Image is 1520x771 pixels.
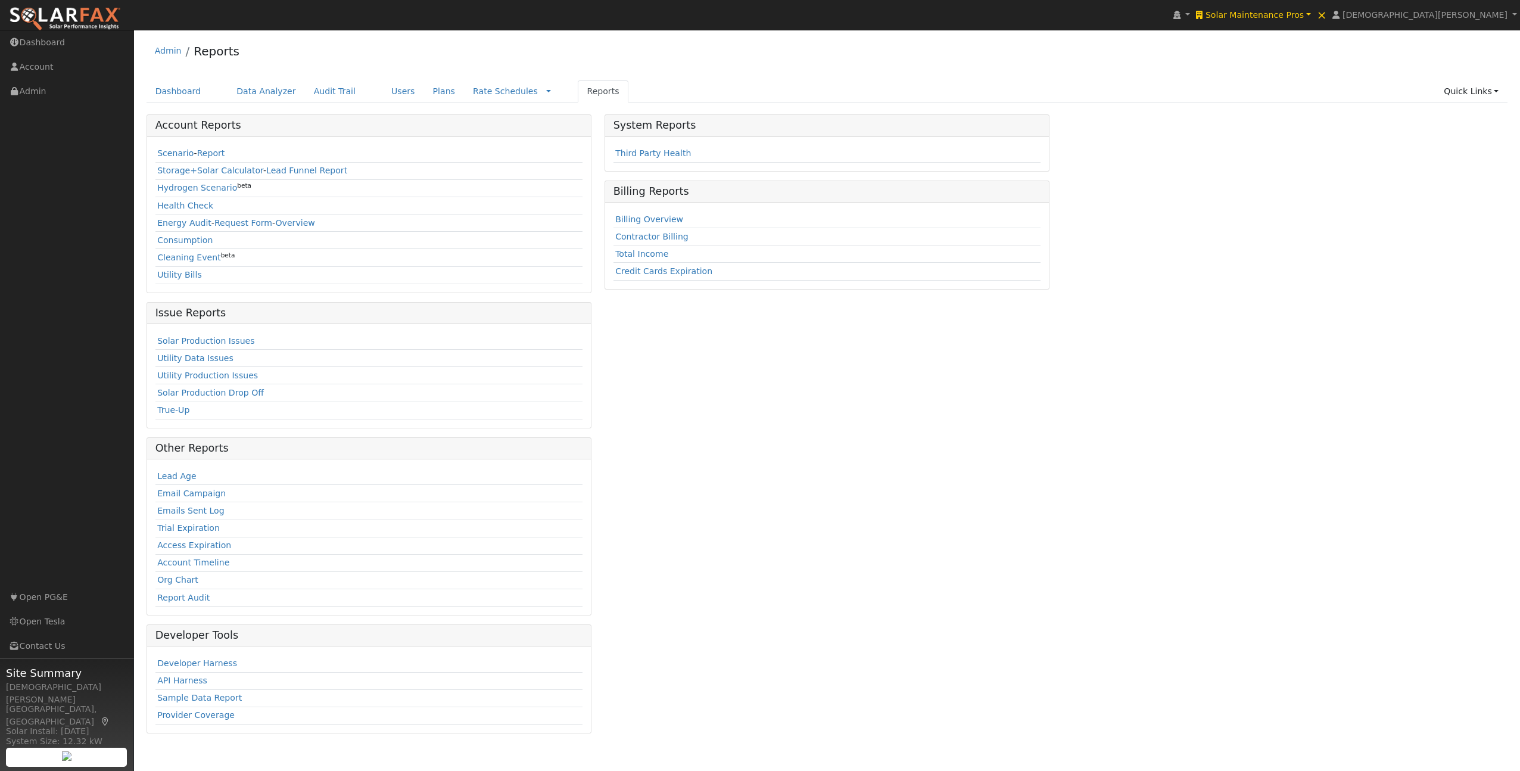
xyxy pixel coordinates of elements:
a: Emails Sent Log [157,506,225,515]
h5: System Reports [613,119,1041,132]
div: [DEMOGRAPHIC_DATA][PERSON_NAME] [6,681,127,706]
a: Trial Expiration [157,523,220,533]
a: True-Up [157,405,189,415]
a: Credit Cards Expiration [615,266,712,276]
td: - [155,162,583,179]
a: Solar Production Drop Off [157,388,264,397]
img: retrieve [62,751,71,761]
a: Dashboard [147,80,210,102]
a: Hydrogen Scenario [157,183,237,192]
span: Solar Maintenance Pros [1206,10,1304,20]
a: Admin [155,46,182,55]
a: API Harness [157,676,207,685]
div: Solar Install: [DATE] [6,725,127,738]
a: Scenario [157,148,194,158]
a: Overview [276,218,315,228]
a: Org Chart [157,575,198,585]
h5: Developer Tools [155,629,583,642]
a: Billing Overview [615,214,683,224]
h5: Account Reports [155,119,583,132]
a: Consumption [157,235,213,245]
a: Email Campaign [157,489,226,498]
td: - - [155,214,583,232]
a: Report Audit [157,593,210,602]
a: Plans [424,80,464,102]
h5: Billing Reports [613,185,1041,198]
a: Total Income [615,249,668,259]
a: Quick Links [1435,80,1507,102]
a: Report [197,148,225,158]
div: [GEOGRAPHIC_DATA], [GEOGRAPHIC_DATA] [6,703,127,728]
a: Utility Production Issues [157,371,258,380]
span: [DEMOGRAPHIC_DATA][PERSON_NAME] [1343,10,1507,20]
a: Audit Trail [305,80,365,102]
a: Users [382,80,424,102]
a: Reports [194,44,239,58]
a: Reports [578,80,628,102]
a: Lead Funnel Report [266,166,347,175]
a: Provider Coverage [157,710,235,720]
sup: beta [221,251,235,259]
img: SolarFax [9,7,121,32]
a: Storage+Solar Calculator [157,166,263,175]
h5: Issue Reports [155,307,583,319]
span: × [1317,8,1327,22]
a: Contractor Billing [615,232,689,241]
a: Solar Production Issues [157,336,254,346]
a: Utility Data Issues [157,353,233,363]
a: Developer Harness [157,658,237,668]
div: System Size: 12.32 kW [6,735,127,748]
a: Lead Age [157,471,197,481]
a: Access Expiration [157,540,231,550]
td: - [155,145,583,163]
a: Account Timeline [157,558,229,567]
a: Cleaning Event [157,253,221,262]
span: Site Summary [6,665,127,681]
a: Data Analyzer [228,80,305,102]
a: Map [100,717,111,726]
a: Health Check [157,201,213,210]
h5: Other Reports [155,442,583,455]
a: Energy Audit [157,218,211,228]
a: Rate Schedules [473,86,538,96]
a: Sample Data Report [157,693,242,702]
a: Request Form [214,218,272,228]
a: Utility Bills [157,270,202,279]
sup: beta [237,182,251,189]
a: Third Party Health [615,148,691,158]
